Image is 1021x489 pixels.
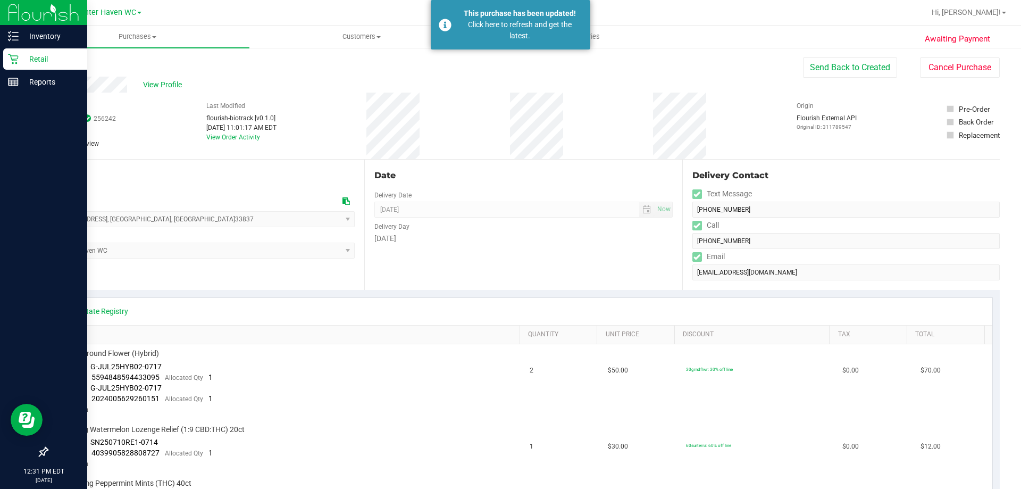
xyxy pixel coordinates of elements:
[5,476,82,484] p: [DATE]
[61,349,159,359] span: FT 7g Ground Flower (Hybrid)
[91,373,160,382] span: 5594848594433095
[90,384,162,392] span: G-JUL25HYB02-0717
[686,367,733,372] span: 30grndflwr: 30% off line
[250,32,473,42] span: Customers
[530,366,533,376] span: 2
[692,218,719,233] label: Call
[838,330,903,339] a: Tax
[8,31,19,42] inline-svg: Inventory
[342,196,350,207] div: Copy address to clipboard
[206,113,277,123] div: flourish-biotrack [v0.1.0]
[8,77,19,87] inline-svg: Reports
[920,366,941,376] span: $70.00
[94,114,116,123] span: 256242
[249,26,473,48] a: Customers
[61,478,191,488] span: HT 2.5mg Peppermint Mints (THC) 40ct
[608,366,628,376] span: $50.00
[457,19,582,42] div: Click here to refresh and get the latest.
[374,222,409,231] label: Delivery Day
[925,33,990,45] span: Awaiting Payment
[8,54,19,64] inline-svg: Retail
[692,249,725,264] label: Email
[26,32,249,42] span: Purchases
[90,362,162,371] span: G-JUL25HYB02-0717
[374,169,672,182] div: Date
[797,101,814,111] label: Origin
[803,57,897,78] button: Send Back to Created
[165,450,203,457] span: Allocated Qty
[208,394,213,403] span: 1
[63,330,515,339] a: SKU
[61,425,245,435] span: SW 5mg Watermelon Lozenge Relief (1:9 CBD:THC) 20ct
[64,306,128,317] a: View State Registry
[11,404,43,436] iframe: Resource center
[915,330,980,339] a: Total
[206,134,260,141] a: View Order Activity
[143,79,186,90] span: View Profile
[90,438,158,446] span: SN250710RE1-0714
[530,442,533,452] span: 1
[374,190,412,200] label: Delivery Date
[374,233,672,244] div: [DATE]
[19,76,82,88] p: Reports
[920,442,941,452] span: $12.00
[91,449,160,457] span: 4039905828808727
[528,330,593,339] a: Quantity
[606,330,671,339] a: Unit Price
[19,53,82,65] p: Retail
[692,202,1000,218] input: Format: (999) 999-9999
[19,30,82,43] p: Inventory
[797,123,857,131] p: Original ID: 311789547
[959,117,994,127] div: Back Order
[208,373,213,382] span: 1
[76,8,136,17] span: Winter Haven WC
[165,374,203,382] span: Allocated Qty
[842,366,859,376] span: $0.00
[692,233,1000,249] input: Format: (999) 999-9999
[683,330,825,339] a: Discount
[932,8,1001,16] span: Hi, [PERSON_NAME]!
[959,130,1000,140] div: Replacement
[5,467,82,476] p: 12:31 PM EDT
[206,101,245,111] label: Last Modified
[842,442,859,452] span: $0.00
[608,442,628,452] span: $30.00
[686,443,731,448] span: 60surterra: 60% off line
[208,449,213,457] span: 1
[47,169,355,182] div: Location
[457,8,582,19] div: This purchase has been updated!
[959,104,990,114] div: Pre-Order
[692,169,1000,182] div: Delivery Contact
[692,186,752,202] label: Text Message
[165,395,203,403] span: Allocated Qty
[797,113,857,131] div: Flourish External API
[91,394,160,403] span: 2024005629260151
[920,57,1000,78] button: Cancel Purchase
[83,113,91,123] span: In Sync
[26,26,249,48] a: Purchases
[206,123,277,132] div: [DATE] 11:01:17 AM EDT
